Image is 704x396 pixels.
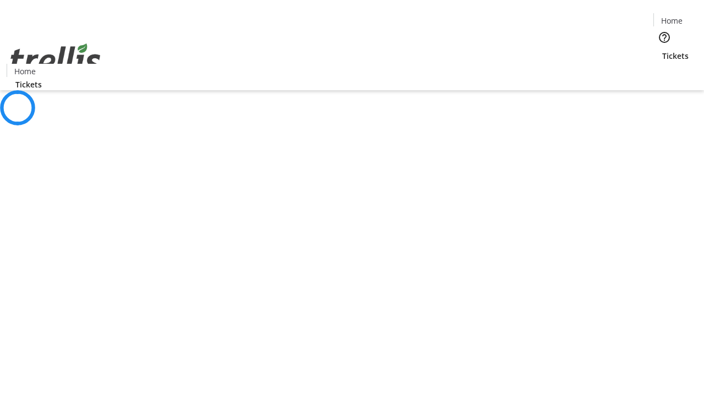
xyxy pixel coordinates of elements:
a: Tickets [653,50,697,62]
span: Tickets [662,50,689,62]
img: Orient E2E Organization zk00dQfJK4's Logo [7,31,105,86]
button: Help [653,26,675,48]
a: Home [654,15,689,26]
span: Tickets [15,79,42,90]
button: Cart [653,62,675,84]
a: Home [7,65,42,77]
span: Home [661,15,683,26]
span: Home [14,65,36,77]
a: Tickets [7,79,51,90]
